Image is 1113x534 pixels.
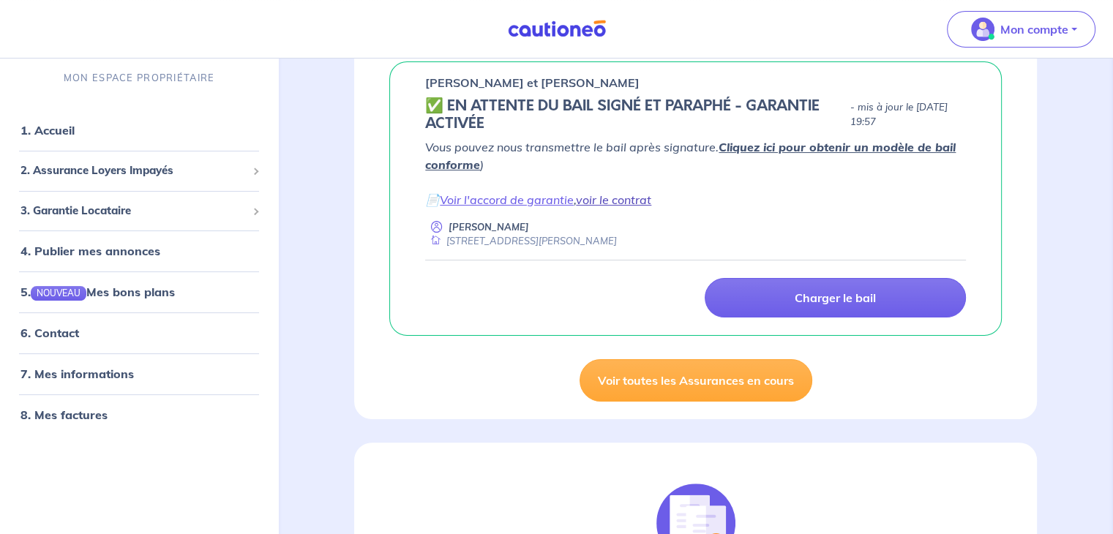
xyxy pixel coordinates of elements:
[6,318,272,347] div: 6. Contact
[705,278,966,317] a: Charger le bail
[425,74,640,91] p: [PERSON_NAME] et [PERSON_NAME]
[64,71,214,85] p: MON ESPACE PROPRIÉTAIRE
[6,116,272,145] div: 1. Accueil
[20,244,160,258] a: 4. Publier mes annonces
[425,140,956,172] em: Vous pouvez nous transmettre le bail après signature. )
[425,97,844,132] h5: ✅️️️ EN ATTENTE DU BAIL SIGNÉ ET PARAPHÉ - GARANTIE ACTIVÉE
[6,197,272,225] div: 3. Garantie Locataire
[971,18,994,41] img: illu_account_valid_menu.svg
[449,220,529,234] p: [PERSON_NAME]
[440,192,574,207] a: Voir l'accord de garantie
[576,192,651,207] a: voir le contrat
[580,359,812,402] a: Voir toutes les Assurances en cours
[20,203,247,219] span: 3. Garantie Locataire
[947,11,1095,48] button: illu_account_valid_menu.svgMon compte
[425,97,966,132] div: state: CONTRACT-SIGNED, Context: IN-LANDLORD,IS-GL-CAUTION-IN-LANDLORD
[20,407,108,422] a: 8. Mes factures
[6,277,272,307] div: 5.NOUVEAUMes bons plans
[425,192,651,207] em: 📄 ,
[502,20,612,38] img: Cautioneo
[20,123,75,138] a: 1. Accueil
[850,100,966,129] p: - mis à jour le [DATE] 19:57
[425,234,617,248] div: [STREET_ADDRESS][PERSON_NAME]
[795,290,876,305] p: Charger le bail
[20,366,134,381] a: 7. Mes informations
[6,236,272,266] div: 4. Publier mes annonces
[6,157,272,185] div: 2. Assurance Loyers Impayés
[6,359,272,388] div: 7. Mes informations
[1000,20,1068,38] p: Mon compte
[20,162,247,179] span: 2. Assurance Loyers Impayés
[20,326,79,340] a: 6. Contact
[425,140,956,172] a: Cliquez ici pour obtenir un modèle de bail conforme
[20,285,175,299] a: 5.NOUVEAUMes bons plans
[6,400,272,429] div: 8. Mes factures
